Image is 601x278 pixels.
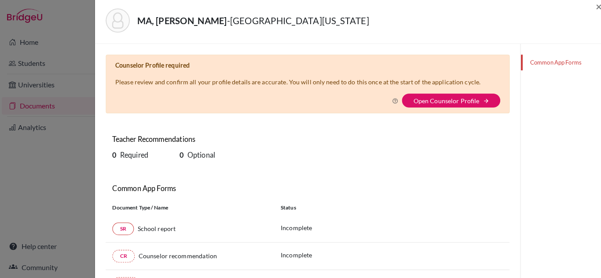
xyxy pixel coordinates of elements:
[112,135,301,144] h6: Teacher Recommendations
[112,222,134,235] a: SR
[139,252,217,260] span: Counselor recommendation
[413,97,479,104] a: Open Counselor Profile
[138,225,176,232] span: School report
[137,15,227,25] strong: MA, [PERSON_NAME]
[106,203,274,211] div: Document Type / Name
[112,151,116,159] b: 0
[187,151,215,159] span: Optional
[115,77,480,86] p: Please review and confirm all your profile details are accurate. You will only need to do this on...
[483,97,489,104] i: arrow_forward
[281,250,312,260] p: Incomplete
[112,184,301,193] h6: Common App Forms
[227,15,369,25] span: - [GEOGRAPHIC_DATA][US_STATE]
[180,151,183,159] b: 0
[115,61,190,69] b: Counselor Profile required
[274,203,510,211] div: Status
[112,250,135,263] a: CR
[120,151,148,159] span: Required
[281,223,312,232] p: Incomplete
[402,94,500,108] button: Open Counselor Profilearrow_forward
